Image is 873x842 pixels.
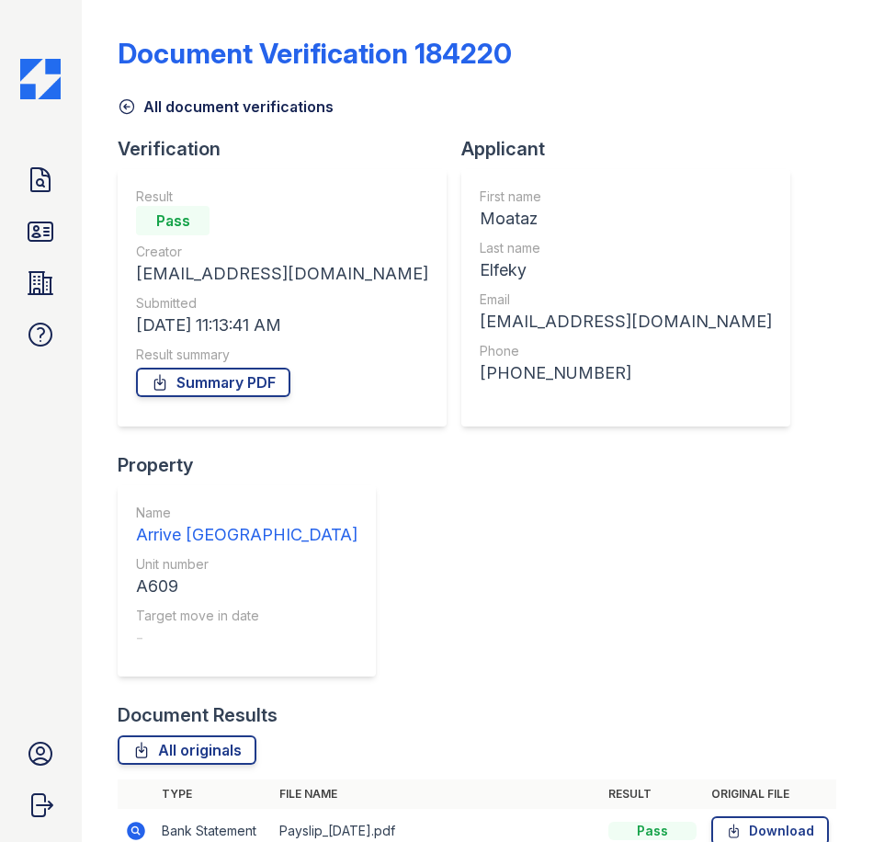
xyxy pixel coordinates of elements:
div: Unit number [136,555,357,574]
th: Type [154,779,272,809]
img: CE_Icon_Blue-c292c112584629df590d857e76928e9f676e5b41ef8f769ba2f05ee15b207248.png [20,59,61,99]
div: Moataz [480,206,772,232]
div: Target move in date [136,607,357,625]
div: - [136,625,357,651]
div: Property [118,452,391,478]
th: File name [272,779,601,809]
div: Applicant [461,136,805,162]
div: Result [136,188,428,206]
div: A609 [136,574,357,599]
div: Elfeky [480,257,772,283]
div: Arrive [GEOGRAPHIC_DATA] [136,522,357,548]
div: [EMAIL_ADDRESS][DOMAIN_NAME] [136,261,428,287]
th: Original file [704,779,836,809]
div: Last name [480,239,772,257]
div: First name [480,188,772,206]
div: Creator [136,243,428,261]
div: [DATE] 11:13:41 AM [136,313,428,338]
div: [PHONE_NUMBER] [480,360,772,386]
div: Pass [136,206,210,235]
a: Summary PDF [136,368,290,397]
div: Verification [118,136,461,162]
a: Name Arrive [GEOGRAPHIC_DATA] [136,504,357,548]
div: Result summary [136,346,428,364]
div: Document Results [118,702,278,728]
div: Name [136,504,357,522]
div: Document Verification 184220 [118,37,512,70]
div: Phone [480,342,772,360]
a: All originals [118,735,256,765]
div: Email [480,290,772,309]
a: All document verifications [118,96,334,118]
div: [EMAIL_ADDRESS][DOMAIN_NAME] [480,309,772,335]
div: Submitted [136,294,428,313]
th: Result [601,779,704,809]
div: Pass [608,822,697,840]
